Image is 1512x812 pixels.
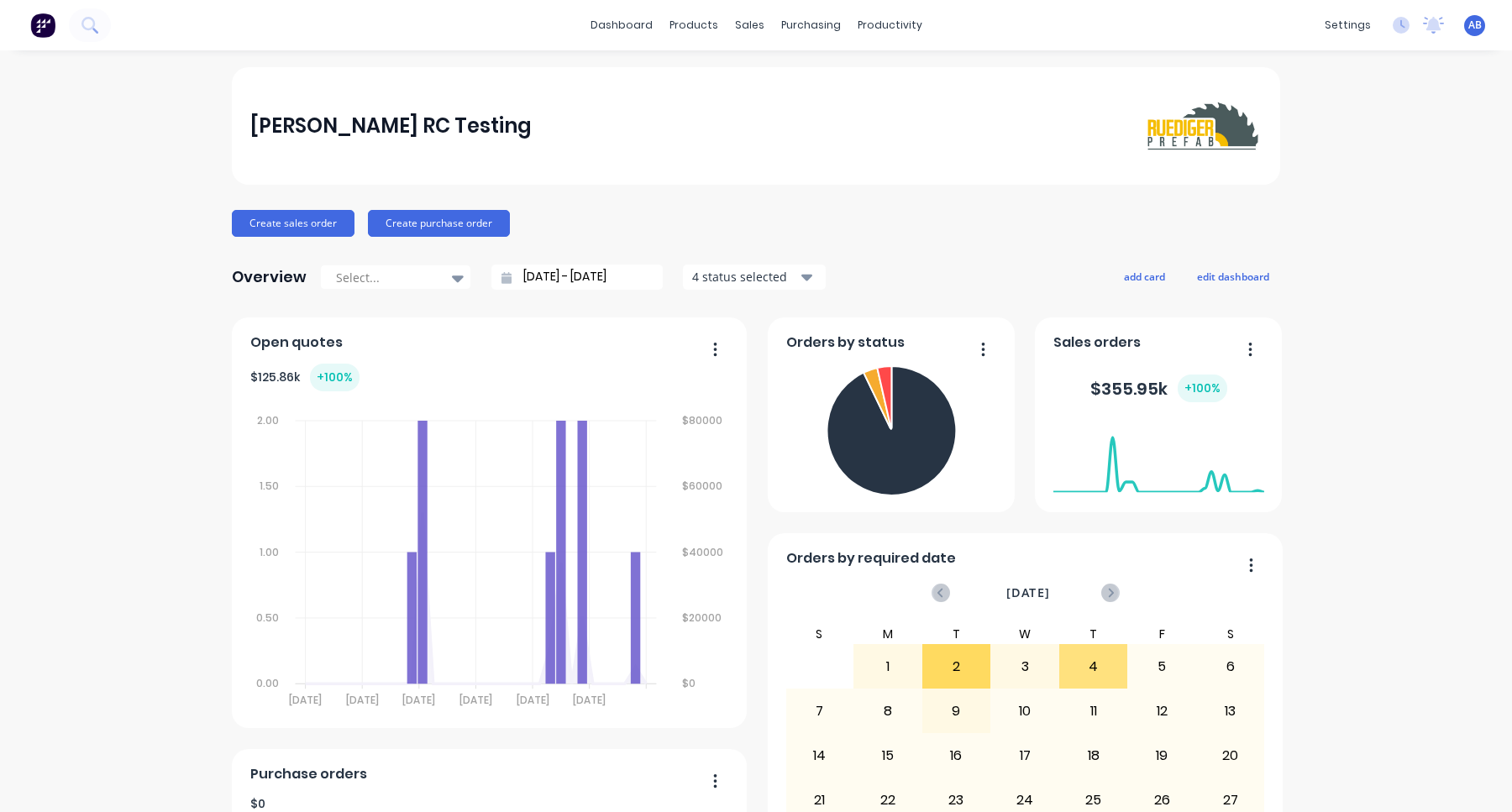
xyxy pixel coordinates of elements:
div: 4 status selected [692,268,798,286]
tspan: 0.50 [255,610,278,625]
tspan: $20000 [683,610,722,625]
div: + 100 % [1178,375,1227,402]
tspan: $80000 [683,413,723,427]
tspan: 0.00 [255,677,278,691]
div: S [785,624,854,644]
button: add card [1113,265,1176,287]
div: 13 [1197,690,1264,732]
div: $ 355.95k [1090,375,1227,402]
button: Create purchase order [368,210,510,237]
tspan: $60000 [683,479,723,493]
span: AB [1468,18,1482,33]
div: 7 [786,690,853,732]
tspan: [DATE] [459,694,492,708]
tspan: 1.00 [259,545,278,559]
div: 10 [991,690,1058,732]
div: W [990,624,1059,644]
div: settings [1316,13,1379,38]
div: 5 [1128,646,1195,688]
button: edit dashboard [1186,265,1280,287]
tspan: $0 [683,677,696,691]
tspan: 2.00 [256,413,278,427]
button: 4 status selected [683,265,826,290]
div: sales [727,13,773,38]
a: dashboard [582,13,661,38]
button: Create sales order [232,210,354,237]
div: 9 [923,690,990,732]
div: 20 [1197,735,1264,777]
tspan: [DATE] [345,694,378,708]
div: 19 [1128,735,1195,777]
div: purchasing [773,13,849,38]
div: 17 [991,735,1058,777]
div: 1 [854,646,921,688]
div: 14 [786,735,853,777]
tspan: 1.50 [259,479,278,493]
div: productivity [849,13,931,38]
div: 12 [1128,690,1195,732]
tspan: [DATE] [517,694,549,708]
div: T [1059,624,1128,644]
div: 15 [854,735,921,777]
div: 11 [1060,690,1127,732]
tspan: [DATE] [402,694,435,708]
div: [PERSON_NAME] RC Testing [250,109,532,143]
div: 3 [991,646,1058,688]
div: M [853,624,922,644]
img: Factory [30,13,55,38]
div: products [661,13,727,38]
tspan: [DATE] [289,694,322,708]
div: S [1196,624,1265,644]
div: 6 [1197,646,1264,688]
div: 2 [923,646,990,688]
div: Overview [232,260,307,294]
span: Sales orders [1053,333,1141,353]
div: T [922,624,991,644]
span: Orders by status [786,333,905,353]
div: $ 125.86k [250,364,360,391]
span: [DATE] [1006,584,1050,602]
div: + 100 % [310,364,360,391]
span: Open quotes [250,333,343,353]
div: 18 [1060,735,1127,777]
span: Purchase orders [250,764,367,784]
div: 8 [854,690,921,732]
span: Orders by required date [786,548,956,568]
tspan: [DATE] [573,694,606,708]
img: Harry RC Testing [1144,97,1262,155]
div: F [1127,624,1196,644]
tspan: $40000 [683,545,724,559]
div: 16 [923,735,990,777]
div: 4 [1060,646,1127,688]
